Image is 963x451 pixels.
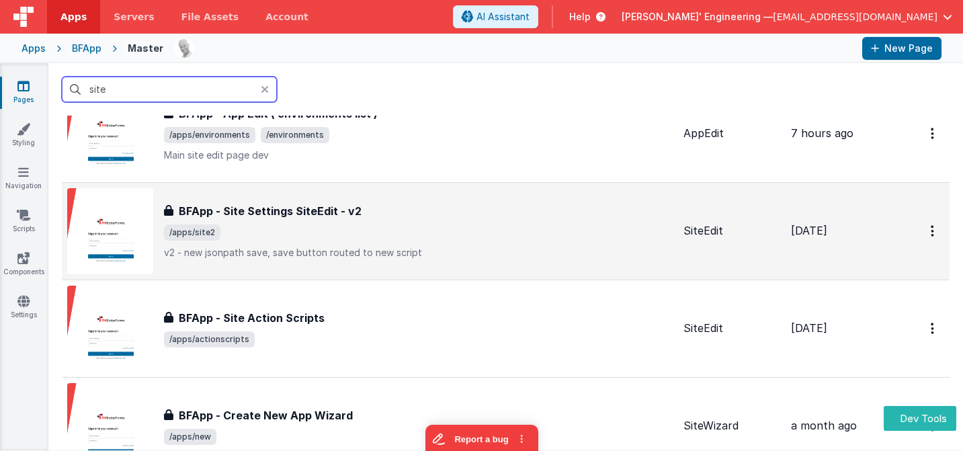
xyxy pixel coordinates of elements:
span: [DATE] [791,321,827,335]
span: Servers [114,10,154,24]
span: [EMAIL_ADDRESS][DOMAIN_NAME] [773,10,937,24]
span: /apps/new [164,429,216,445]
button: Options [923,315,944,342]
button: Options [923,120,944,147]
span: 7 hours ago [791,126,853,140]
input: Search pages, id's ... [62,77,277,102]
div: BFApp [72,42,101,55]
button: Dev Tools [884,406,956,431]
h3: BFApp - Site Action Scripts [179,310,325,326]
span: Help [569,10,591,24]
button: New Page [862,37,941,60]
span: [PERSON_NAME]' Engineering — [622,10,773,24]
span: AI Assistant [476,10,530,24]
div: AppEdit [683,126,780,141]
div: SiteEdit [683,223,780,239]
span: /apps/site2 [164,224,220,241]
span: [DATE] [791,224,827,237]
p: v2 - new jsonpath save, save button routed to new script [164,246,673,259]
span: /environments [261,127,329,143]
div: Apps [22,42,46,55]
span: /apps/actionscripts [164,331,255,347]
span: a month ago [791,419,857,432]
div: Master [128,42,163,55]
span: /apps/environments [164,127,255,143]
p: Main site edit page dev [164,149,673,162]
h3: BFApp - Create New App Wizard [179,407,353,423]
button: AI Assistant [453,5,538,28]
span: Apps [60,10,87,24]
div: SiteEdit [683,321,780,336]
img: 11ac31fe5dc3d0eff3fbbbf7b26fa6e1 [175,39,194,58]
button: [PERSON_NAME]' Engineering — [EMAIL_ADDRESS][DOMAIN_NAME] [622,10,952,24]
button: Options [923,217,944,245]
div: SiteWizard [683,418,780,434]
h3: BFApp - Site Settings SiteEdit - v2 [179,203,362,219]
span: File Assets [181,10,239,24]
